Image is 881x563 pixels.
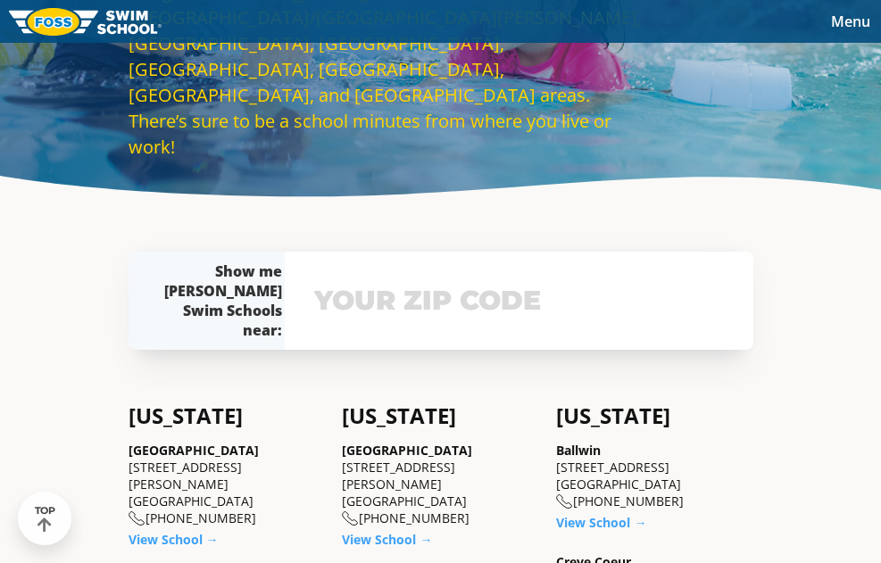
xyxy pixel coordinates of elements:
[129,442,259,459] a: [GEOGRAPHIC_DATA]
[129,403,325,428] h4: [US_STATE]
[556,442,752,510] div: [STREET_ADDRESS] [GEOGRAPHIC_DATA] [PHONE_NUMBER]
[129,531,219,548] a: View School →
[129,442,325,527] div: [STREET_ADDRESS][PERSON_NAME] [GEOGRAPHIC_DATA] [PHONE_NUMBER]
[164,261,282,340] div: Show me [PERSON_NAME] Swim Schools near:
[556,514,646,531] a: View School →
[342,511,359,526] img: location-phone-o-icon.svg
[342,531,432,548] a: View School →
[9,8,162,36] img: FOSS Swim School Logo
[820,8,881,35] button: Toggle navigation
[310,275,728,327] input: YOUR ZIP CODE
[556,442,601,459] a: Ballwin
[342,442,472,459] a: [GEOGRAPHIC_DATA]
[35,505,55,533] div: TOP
[342,403,538,428] h4: [US_STATE]
[556,494,573,509] img: location-phone-o-icon.svg
[342,442,538,527] div: [STREET_ADDRESS][PERSON_NAME] [GEOGRAPHIC_DATA] [PHONE_NUMBER]
[556,403,752,428] h4: [US_STATE]
[129,511,145,526] img: location-phone-o-icon.svg
[831,12,870,31] span: Menu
